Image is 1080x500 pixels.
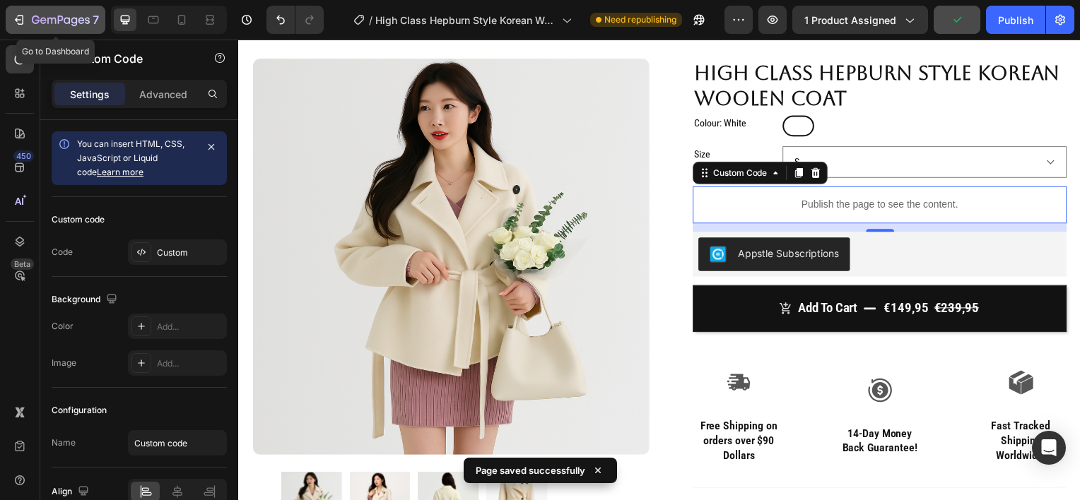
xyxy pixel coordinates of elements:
button: 7 [6,6,105,34]
div: Configuration [52,404,107,417]
p: Page saved successfully [476,463,585,477]
div: Beta [11,258,34,270]
button: Appstle Subscriptions [463,199,616,233]
button: Add to Cart [458,248,833,294]
div: €239,95 [699,261,747,281]
span: Need republishing [604,13,676,26]
button: Publish [986,6,1045,34]
p: 7 [93,11,99,28]
div: Add... [157,321,223,333]
div: Name [52,436,76,449]
p: 14-Day Money Back Guarantee! [601,390,691,419]
div: Open Intercom Messenger [1032,431,1066,465]
img: AppstleSubscriptions.png [474,208,491,225]
p: Custom Code [69,50,189,67]
div: Code [52,246,73,258]
div: Publish [998,13,1033,28]
div: Image [52,357,76,369]
div: Background [52,290,120,309]
legend: Size [457,107,542,124]
span: You can insert HTML, CSS, JavaScript or Liquid code [77,138,184,177]
button: 1 product assigned [792,6,928,34]
div: Color [52,320,74,333]
div: Add to Cart [563,262,623,280]
span: 1 product assigned [804,13,896,28]
div: €149,95 [648,261,696,281]
div: Appstle Subscriptions [503,208,604,222]
div: Custom [157,246,223,259]
div: Custom code [52,213,105,226]
div: Custom Code [475,128,535,141]
div: Add... [157,357,223,370]
p: Advanced [139,87,187,102]
iframe: Design area [238,40,1080,500]
div: Undo/Redo [266,6,324,34]
p: Free Shipping on orders over $90 Dollars [459,382,548,426]
p: Fast Tracked Shipping Worldwide! [743,382,833,426]
p: Publish the page to see the content. [457,159,834,174]
span: High Class Hepburn Style Korean Woolen Coat [375,13,556,28]
div: 450 [13,150,34,162]
p: Settings [70,87,110,102]
legend: Colour: White [457,76,542,93]
span: / [369,13,372,28]
a: Learn more [97,167,143,177]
